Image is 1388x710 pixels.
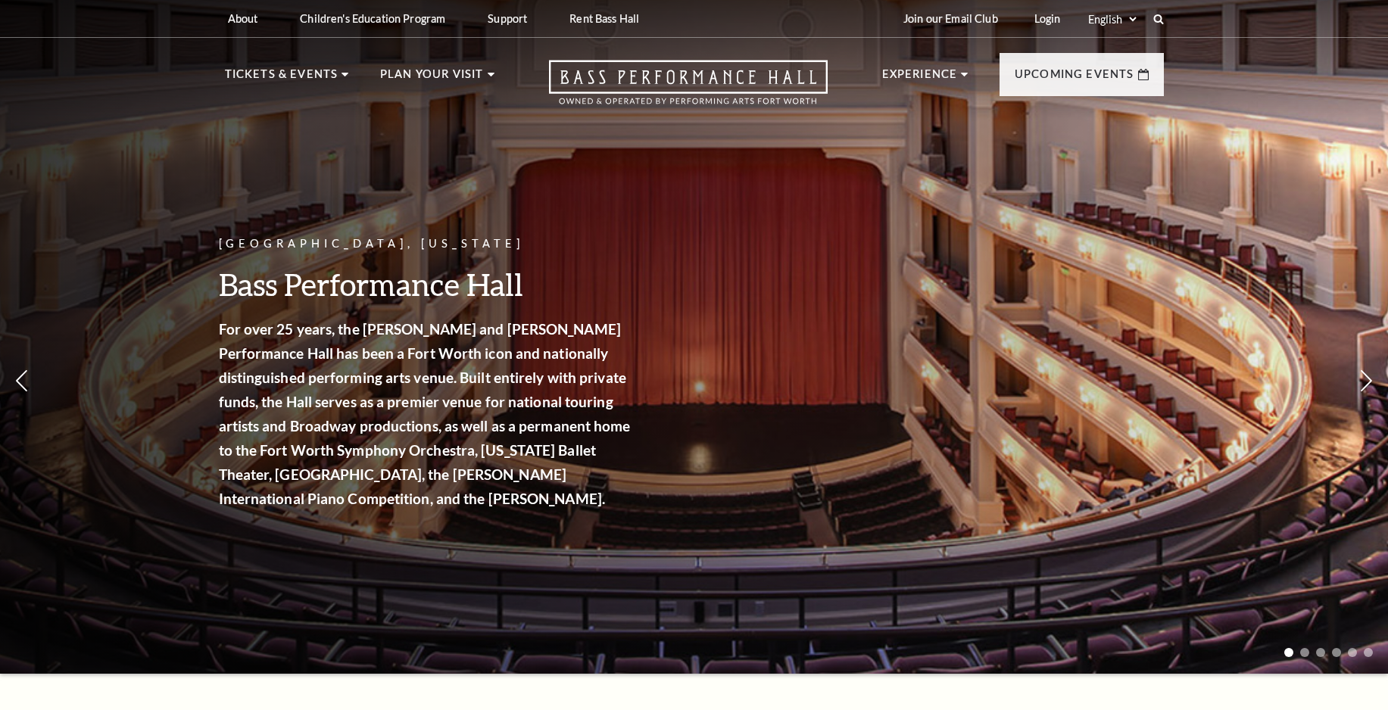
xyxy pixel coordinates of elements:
h3: Bass Performance Hall [219,265,635,304]
select: Select: [1085,12,1139,26]
p: Tickets & Events [225,65,338,92]
p: Experience [882,65,958,92]
p: Rent Bass Hall [569,12,639,25]
p: About [228,12,258,25]
p: [GEOGRAPHIC_DATA], [US_STATE] [219,235,635,254]
p: Plan Your Visit [380,65,484,92]
p: Upcoming Events [1015,65,1134,92]
p: Children's Education Program [300,12,445,25]
strong: For over 25 years, the [PERSON_NAME] and [PERSON_NAME] Performance Hall has been a Fort Worth ico... [219,320,631,507]
p: Support [488,12,527,25]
